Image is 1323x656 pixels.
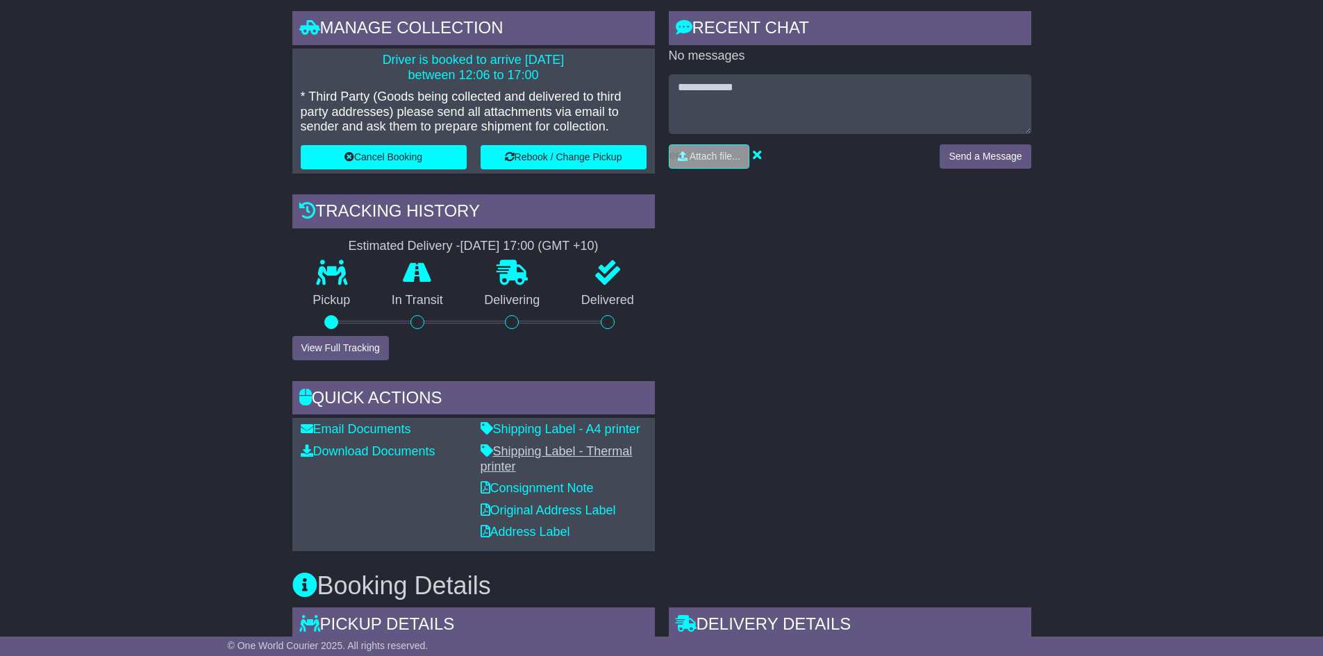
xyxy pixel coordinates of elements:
a: Email Documents [301,422,411,436]
a: Consignment Note [481,481,594,495]
a: Original Address Label [481,503,616,517]
h3: Booking Details [292,572,1031,600]
div: Tracking history [292,194,655,232]
button: View Full Tracking [292,336,389,360]
div: Quick Actions [292,381,655,419]
p: Delivering [464,293,561,308]
a: Shipping Label - A4 printer [481,422,640,436]
a: Shipping Label - Thermal printer [481,444,633,473]
div: Manage collection [292,11,655,49]
div: Estimated Delivery - [292,239,655,254]
button: Send a Message [940,144,1031,169]
div: Pickup Details [292,607,655,645]
p: Delivered [560,293,655,308]
p: No messages [669,49,1031,64]
p: In Transit [371,293,464,308]
a: Address Label [481,525,570,539]
span: © One World Courier 2025. All rights reserved. [228,640,428,651]
button: Rebook / Change Pickup [481,145,647,169]
a: Download Documents [301,444,435,458]
p: Driver is booked to arrive [DATE] between 12:06 to 17:00 [301,53,647,83]
div: RECENT CHAT [669,11,1031,49]
p: * Third Party (Goods being collected and delivered to third party addresses) please send all atta... [301,90,647,135]
button: Cancel Booking [301,145,467,169]
div: Delivery Details [669,607,1031,645]
div: [DATE] 17:00 (GMT +10) [460,239,599,254]
p: Pickup [292,293,372,308]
